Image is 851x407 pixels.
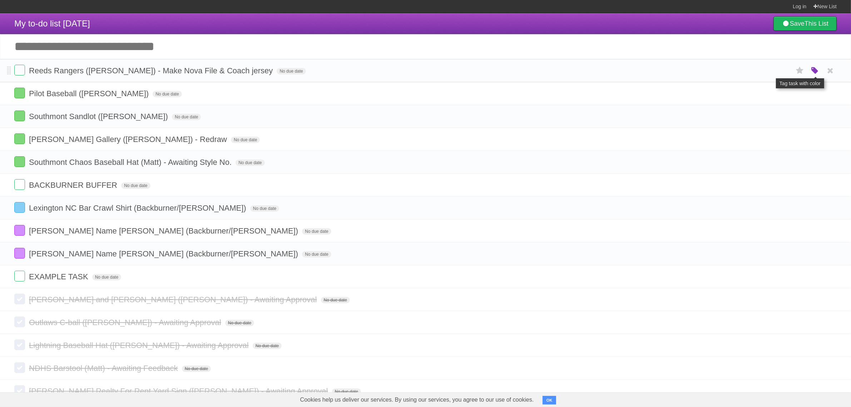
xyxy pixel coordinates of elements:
[29,203,248,212] span: Lexington NC Bar Crawl Shirt (Backburner/[PERSON_NAME])
[14,317,25,327] label: Done
[321,297,350,303] span: No due date
[29,226,300,235] span: [PERSON_NAME] Name [PERSON_NAME] (Backburner/[PERSON_NAME])
[29,249,300,258] span: [PERSON_NAME] Name [PERSON_NAME] (Backburner/[PERSON_NAME])
[14,65,25,75] label: Done
[14,19,90,28] span: My to-do list [DATE]
[543,396,556,404] button: OK
[793,65,807,77] label: Star task
[14,294,25,304] label: Done
[14,362,25,373] label: Done
[302,228,331,235] span: No due date
[29,112,170,121] span: Southmont Sandlot ([PERSON_NAME])
[14,133,25,144] label: Done
[29,272,90,281] span: EXAMPLE TASK
[236,160,264,166] span: No due date
[231,137,260,143] span: No due date
[29,387,330,396] span: [PERSON_NAME] Realty For Rent Yard Sign ([PERSON_NAME]) - Awaiting Approval
[302,251,331,258] span: No due date
[14,385,25,396] label: Done
[153,91,182,97] span: No due date
[805,20,828,27] b: This List
[29,66,274,75] span: Reeds Rangers ([PERSON_NAME]) - Make Nova File & Coach jersey
[29,89,150,98] span: Pilot Baseball ([PERSON_NAME])
[14,339,25,350] label: Done
[29,181,119,190] span: BACKBURNER BUFFER
[332,388,361,395] span: No due date
[773,16,837,31] a: SaveThis List
[277,68,306,74] span: No due date
[293,393,541,407] span: Cookies help us deliver our services. By using our services, you agree to our use of cookies.
[253,343,282,349] span: No due date
[29,135,229,144] span: [PERSON_NAME] Gallery ([PERSON_NAME]) - Redraw
[29,158,233,167] span: Southmont Chaos Baseball Hat (Matt) - Awaiting Style No.
[14,111,25,121] label: Done
[172,114,201,120] span: No due date
[121,182,150,189] span: No due date
[250,205,279,212] span: No due date
[92,274,121,280] span: No due date
[225,320,254,326] span: No due date
[14,225,25,236] label: Done
[14,179,25,190] label: Done
[29,295,318,304] span: [PERSON_NAME] and [PERSON_NAME] ([PERSON_NAME]) - Awaiting Approval
[29,341,251,350] span: Lightning Baseball Hat ([PERSON_NAME]) - Awaiting Approval
[14,88,25,98] label: Done
[14,271,25,281] label: Done
[29,364,180,373] span: NDHS Barstool (Matt) - Awaiting Feedback
[182,366,211,372] span: No due date
[14,156,25,167] label: Done
[14,202,25,213] label: Done
[29,318,223,327] span: Outlaws C-ball ([PERSON_NAME]) - Awaiting Approval
[14,248,25,259] label: Done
